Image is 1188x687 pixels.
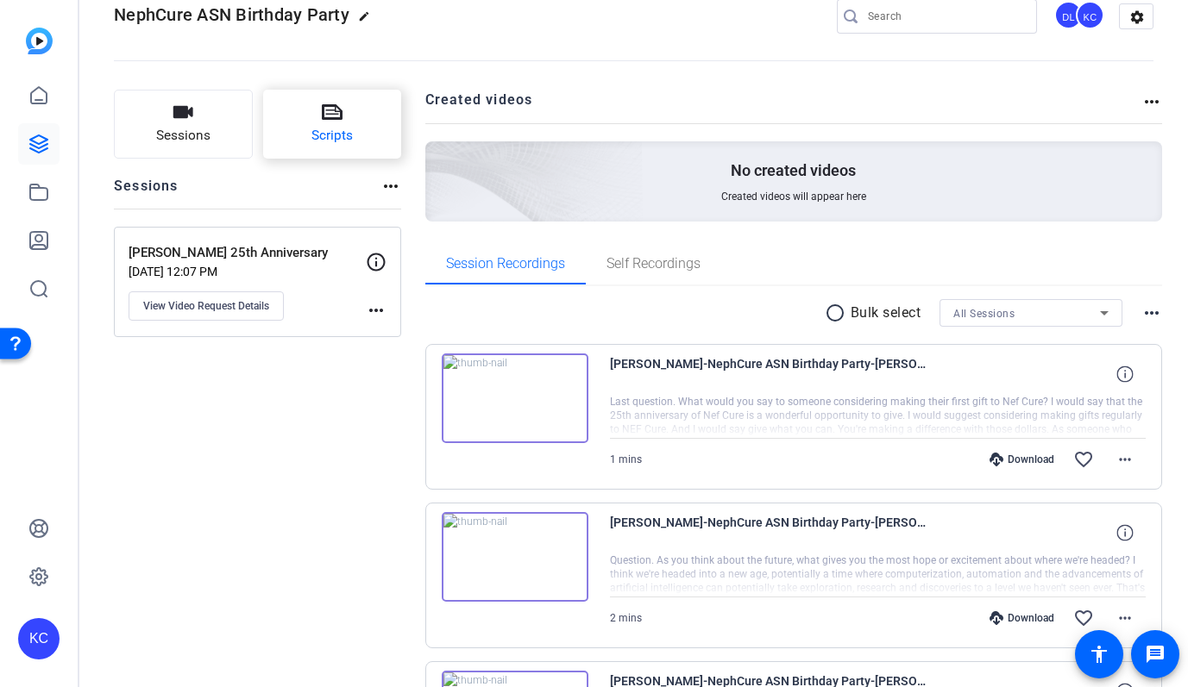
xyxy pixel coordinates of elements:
[114,4,349,25] span: NephCure ASN Birthday Party
[1120,4,1154,30] mat-icon: settings
[358,10,379,31] mat-icon: edit
[311,126,353,146] span: Scripts
[1054,1,1084,31] ngx-avatar: Destiny Lalonde
[129,243,366,263] p: [PERSON_NAME] 25th Anniversary
[825,303,851,323] mat-icon: radio_button_unchecked
[442,512,588,602] img: thumb-nail
[981,453,1063,466] div: Download
[953,308,1015,320] span: All Sessions
[610,612,642,624] span: 2 mins
[263,90,402,159] button: Scripts
[721,190,866,203] span: Created videos will appear here
[610,453,642,465] span: 1 mins
[446,257,565,271] span: Session Recordings
[607,257,701,271] span: Self Recordings
[1141,303,1162,323] mat-icon: more_horiz
[1115,449,1135,470] mat-icon: more_horiz
[731,160,856,181] p: No created videos
[114,90,253,159] button: Sessions
[143,299,269,313] span: View Video Request Details
[610,353,929,395] span: [PERSON_NAME]-NephCure ASN Birthday Party-[PERSON_NAME] 25th Anniversary-1758225642835-webcam
[442,353,588,443] img: thumb-nail
[1073,608,1094,628] mat-icon: favorite_border
[366,300,387,321] mat-icon: more_horiz
[1145,644,1166,665] mat-icon: message
[1115,608,1135,628] mat-icon: more_horiz
[981,611,1063,625] div: Download
[1076,1,1106,31] ngx-avatar: Kendra Caruth
[1141,91,1162,112] mat-icon: more_horiz
[129,291,284,321] button: View Video Request Details
[114,176,179,209] h2: Sessions
[156,126,211,146] span: Sessions
[425,90,1142,123] h2: Created videos
[1054,1,1083,29] div: DL
[129,265,366,278] p: [DATE] 12:07 PM
[18,618,60,659] div: KC
[851,303,921,323] p: Bulk select
[26,28,53,54] img: blue-gradient.svg
[610,512,929,553] span: [PERSON_NAME]-NephCure ASN Birthday Party-[PERSON_NAME] 25th Anniversary-1758224790355-webcam
[1073,449,1094,470] mat-icon: favorite_border
[1076,1,1104,29] div: KC
[1089,644,1109,665] mat-icon: accessibility
[868,6,1023,27] input: Search
[380,176,401,197] mat-icon: more_horiz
